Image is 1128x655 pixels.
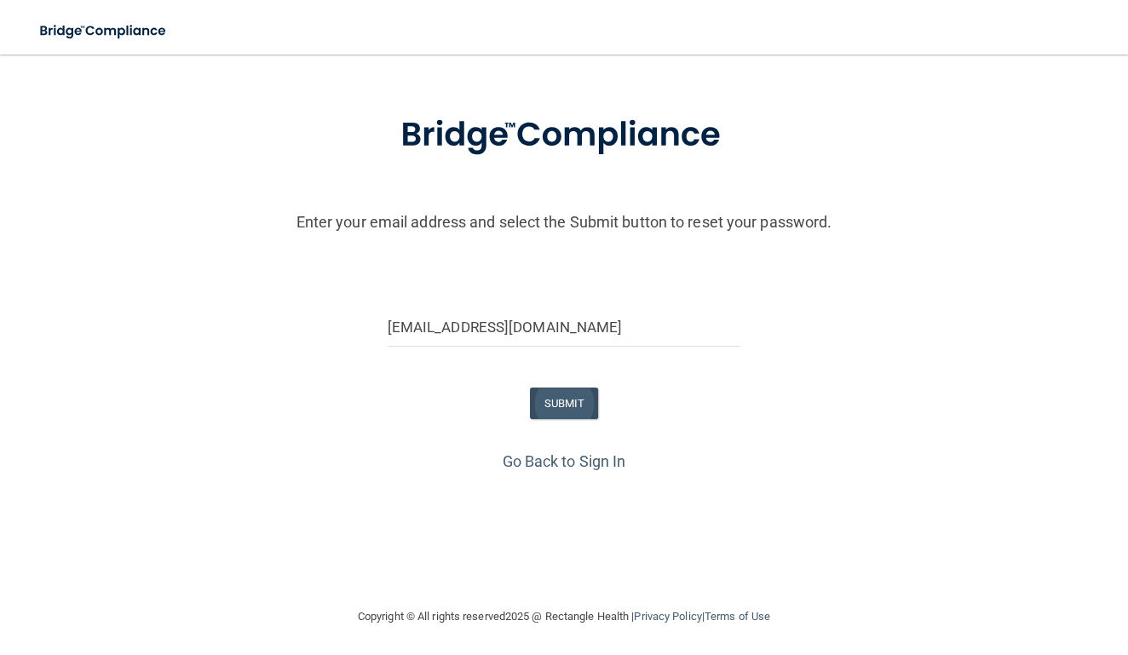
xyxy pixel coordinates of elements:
[26,14,182,49] img: bridge_compliance_login_screen.278c3ca4.svg
[503,452,626,470] a: Go Back to Sign In
[530,388,599,419] button: SUBMIT
[634,610,701,623] a: Privacy Policy
[365,91,763,180] img: bridge_compliance_login_screen.278c3ca4.svg
[388,308,741,347] input: Email
[253,589,875,644] div: Copyright © All rights reserved 2025 @ Rectangle Health | |
[705,610,770,623] a: Terms of Use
